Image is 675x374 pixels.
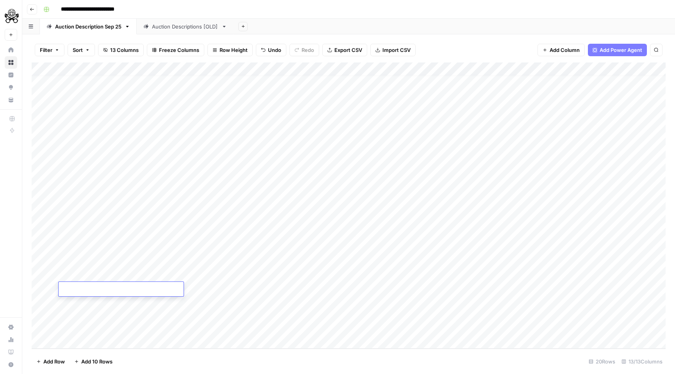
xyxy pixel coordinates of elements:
button: Filter [35,44,64,56]
button: Export CSV [322,44,367,56]
a: Usage [5,333,17,346]
span: Add Column [550,46,580,54]
a: Opportunities [5,81,17,94]
a: Settings [5,321,17,333]
span: Undo [268,46,281,54]
a: Your Data [5,94,17,106]
button: Freeze Columns [147,44,204,56]
button: 13 Columns [98,44,144,56]
a: Auction Description [DATE] [40,19,137,34]
button: Redo [289,44,319,56]
span: 13 Columns [110,46,139,54]
button: Add Column [537,44,585,56]
button: Undo [256,44,286,56]
a: Auction Descriptions [OLD] [137,19,234,34]
a: Insights [5,69,17,81]
span: Sort [73,46,83,54]
div: Auction Descriptions [OLD] [152,23,218,30]
span: Redo [302,46,314,54]
div: 20 Rows [586,355,618,368]
span: Filter [40,46,52,54]
button: Row Height [207,44,253,56]
button: Workspace: PistonHeads [5,6,17,26]
div: Auction Description [DATE] [55,23,121,30]
a: Learning Hub [5,346,17,358]
span: Freeze Columns [159,46,199,54]
span: Export CSV [334,46,362,54]
button: Add Row [32,355,70,368]
span: Add 10 Rows [81,358,112,365]
a: Browse [5,56,17,69]
span: Add Row [43,358,65,365]
a: Home [5,44,17,56]
button: Add Power Agent [588,44,647,56]
span: Row Height [220,46,248,54]
span: Add Power Agent [600,46,642,54]
button: Sort [68,44,95,56]
img: PistonHeads Logo [5,9,19,23]
span: Import CSV [382,46,411,54]
button: Help + Support [5,358,17,371]
button: Import CSV [370,44,416,56]
button: Add 10 Rows [70,355,117,368]
div: 13/13 Columns [618,355,666,368]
